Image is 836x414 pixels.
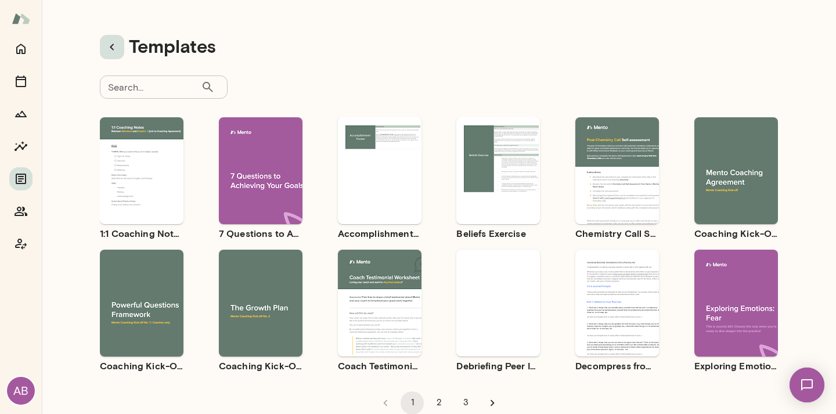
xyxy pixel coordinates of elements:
[338,359,421,373] h6: Coach Testimonial Worksheet
[575,226,659,240] h6: Chemistry Call Self-Assessment [Coaches only]
[9,167,33,190] button: Documents
[456,226,540,240] h6: Beliefs Exercise
[9,37,33,60] button: Home
[9,70,33,93] button: Sessions
[219,359,302,373] h6: Coaching Kick-Off No. 2 | The Growth Plan
[7,377,35,405] div: AB
[129,35,216,59] h4: Templates
[694,226,778,240] h6: Coaching Kick-Off | Coaching Agreement
[9,200,33,223] button: Members
[9,102,33,125] button: Growth Plan
[575,359,659,373] h6: Decompress from a Job
[9,135,33,158] button: Insights
[338,226,421,240] h6: Accomplishment Tracker
[12,8,30,30] img: Mento
[219,226,302,240] h6: 7 Questions to Achieving Your Goals
[9,232,33,255] button: Coach app
[694,359,778,373] h6: Exploring Emotions: Fear
[100,226,183,240] h6: 1:1 Coaching Notes
[456,359,540,373] h6: Debriefing Peer Insights (360 feedback) Guide
[100,359,183,373] h6: Coaching Kick-Off No. 1 | Powerful Questions [Coaches Only]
